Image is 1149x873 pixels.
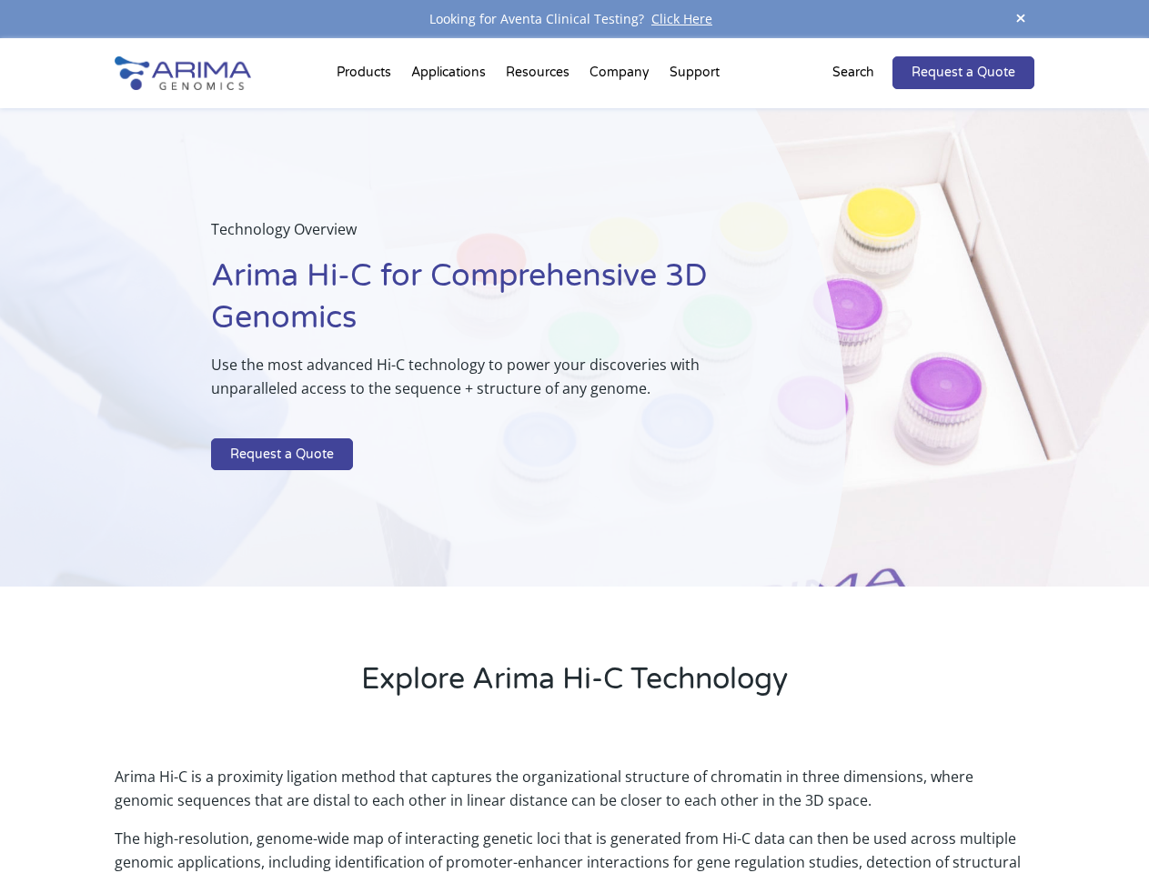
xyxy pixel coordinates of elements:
p: Use the most advanced Hi-C technology to power your discoveries with unparalleled access to the s... [211,353,754,415]
img: Arima-Genomics-logo [115,56,251,90]
a: Request a Quote [892,56,1034,89]
p: Search [832,61,874,85]
a: Request a Quote [211,438,353,471]
h2: Explore Arima Hi-C Technology [115,659,1033,714]
p: Technology Overview [211,217,754,256]
p: Arima Hi-C is a proximity ligation method that captures the organizational structure of chromatin... [115,765,1033,827]
h1: Arima Hi-C for Comprehensive 3D Genomics [211,256,754,353]
div: Looking for Aventa Clinical Testing? [115,7,1033,31]
a: Click Here [644,10,720,27]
